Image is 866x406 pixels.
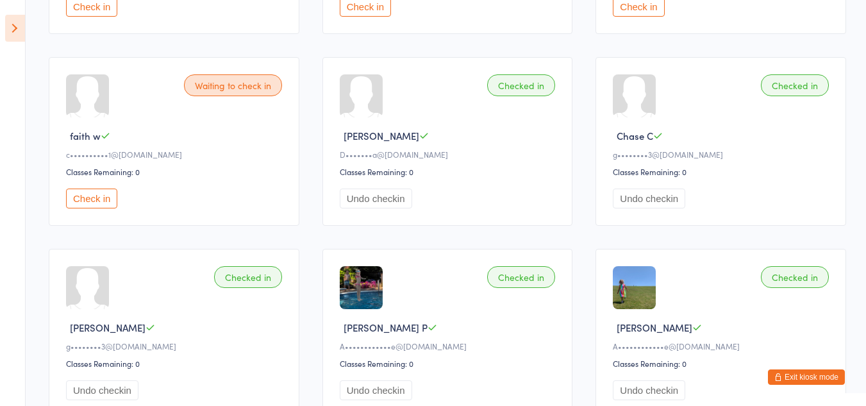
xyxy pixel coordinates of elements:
div: Classes Remaining: 0 [613,166,833,177]
div: Classes Remaining: 0 [340,166,560,177]
div: Waiting to check in [184,74,282,96]
div: D•••••••a@[DOMAIN_NAME] [340,149,560,160]
span: Chase C [617,129,653,142]
div: A••••••••••••e@[DOMAIN_NAME] [613,341,833,351]
button: Undo checkin [613,380,685,400]
div: Classes Remaining: 0 [613,358,833,369]
div: g••••••••3@[DOMAIN_NAME] [66,341,286,351]
span: [PERSON_NAME] [617,321,692,334]
span: [PERSON_NAME] [70,321,146,334]
span: [PERSON_NAME] P [344,321,428,334]
span: faith w [70,129,101,142]
div: A••••••••••••e@[DOMAIN_NAME] [340,341,560,351]
button: Undo checkin [340,189,412,208]
button: Undo checkin [66,380,138,400]
button: Undo checkin [613,189,685,208]
div: Checked in [487,266,555,288]
div: Checked in [761,266,829,288]
div: Classes Remaining: 0 [340,358,560,369]
div: Classes Remaining: 0 [66,358,286,369]
div: Checked in [761,74,829,96]
span: [PERSON_NAME] [344,129,419,142]
img: image1749852273.png [613,266,656,309]
div: g••••••••3@[DOMAIN_NAME] [613,149,833,160]
button: Undo checkin [340,380,412,400]
img: image1754429709.png [340,266,383,309]
button: Exit kiosk mode [768,369,845,385]
div: Checked in [487,74,555,96]
button: Check in [66,189,117,208]
div: Checked in [214,266,282,288]
div: c••••••••••1@[DOMAIN_NAME] [66,149,286,160]
div: Classes Remaining: 0 [66,166,286,177]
